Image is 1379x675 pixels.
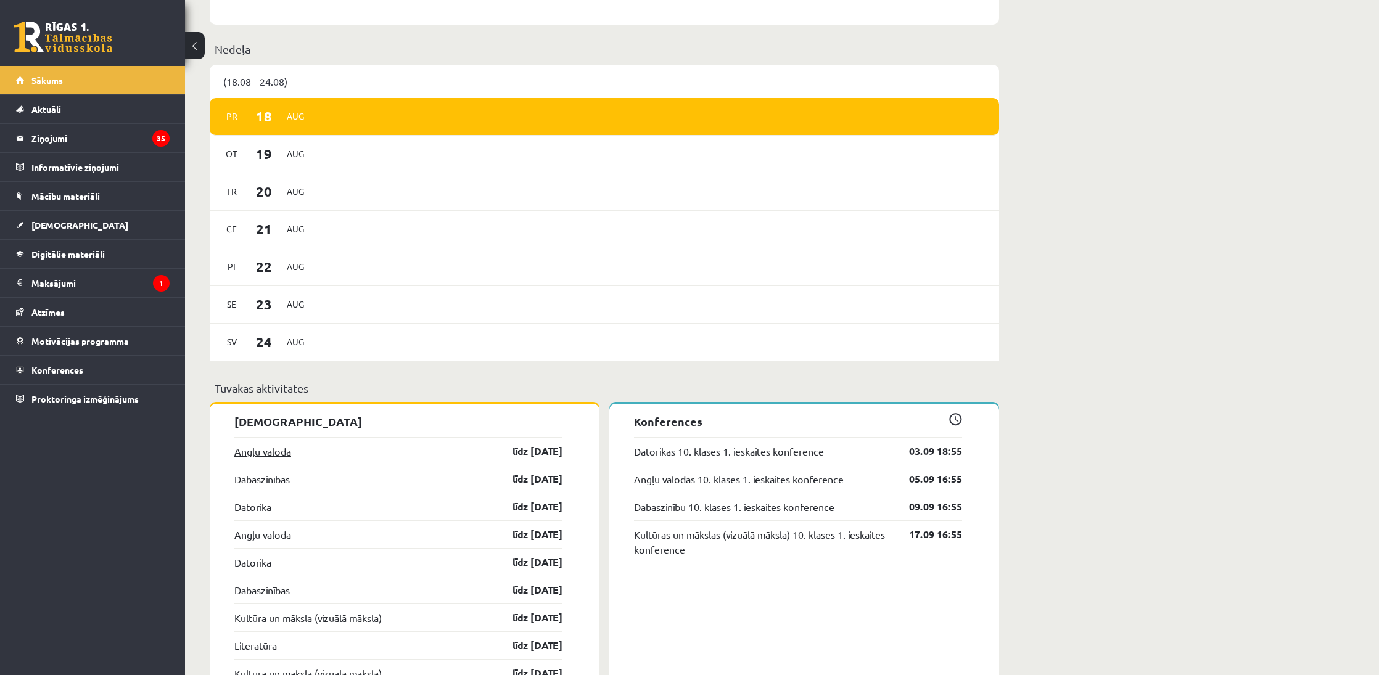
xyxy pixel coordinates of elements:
span: Aug [282,257,308,276]
span: 23 [245,294,283,314]
span: 18 [245,106,283,126]
span: Aug [282,219,308,239]
a: Informatīvie ziņojumi [16,153,170,181]
p: Nedēļa [215,41,994,57]
a: līdz [DATE] [491,444,562,459]
a: Literatūra [234,638,277,653]
i: 1 [153,275,170,292]
span: Se [219,295,245,314]
legend: Ziņojumi [31,124,170,152]
a: Dabaszinības [234,472,290,486]
a: Digitālie materiāli [16,240,170,268]
div: (18.08 - 24.08) [210,65,999,98]
a: Angļu valoda [234,444,291,459]
p: [DEMOGRAPHIC_DATA] [234,413,562,430]
legend: Informatīvie ziņojumi [31,153,170,181]
a: Proktoringa izmēģinājums [16,385,170,413]
span: Konferences [31,364,83,375]
a: Maksājumi1 [16,269,170,297]
span: Pr [219,107,245,126]
a: Mācību materiāli [16,182,170,210]
legend: Maksājumi [31,269,170,297]
a: Datorikas 10. klases 1. ieskaites konference [634,444,824,459]
a: Ziņojumi35 [16,124,170,152]
p: Konferences [634,413,962,430]
a: 05.09 16:55 [891,472,962,486]
p: Tuvākās aktivitātes [215,380,994,396]
span: 21 [245,219,283,239]
span: Aug [282,295,308,314]
a: Kultūras un mākslas (vizuālā māksla) 10. klases 1. ieskaites konference [634,527,891,557]
a: Sākums [16,66,170,94]
a: Datorika [234,499,271,514]
a: Kultūra un māksla (vizuālā māksla) [234,610,382,625]
span: 19 [245,144,283,164]
span: Pi [219,257,245,276]
span: Motivācijas programma [31,335,129,346]
a: Aktuāli [16,95,170,123]
a: līdz [DATE] [491,527,562,542]
a: 09.09 16:55 [891,499,962,514]
a: līdz [DATE] [491,610,562,625]
span: Ce [219,219,245,239]
a: [DEMOGRAPHIC_DATA] [16,211,170,239]
a: 17.09 16:55 [891,527,962,542]
a: Angļu valoda [234,527,291,542]
a: Atzīmes [16,298,170,326]
a: līdz [DATE] [491,555,562,570]
span: Digitālie materiāli [31,248,105,260]
a: Angļu valodas 10. klases 1. ieskaites konference [634,472,844,486]
a: Dabaszinību 10. klases 1. ieskaites konference [634,499,834,514]
a: Datorika [234,555,271,570]
a: Konferences [16,356,170,384]
i: 35 [152,130,170,147]
span: Aktuāli [31,104,61,115]
a: līdz [DATE] [491,583,562,597]
a: līdz [DATE] [491,499,562,514]
span: Atzīmes [31,306,65,317]
span: [DEMOGRAPHIC_DATA] [31,219,128,231]
a: līdz [DATE] [491,638,562,653]
a: Motivācijas programma [16,327,170,355]
span: Aug [282,182,308,201]
a: Rīgas 1. Tālmācības vidusskola [14,22,112,52]
span: 20 [245,181,283,202]
span: Aug [282,107,308,126]
span: Sv [219,332,245,351]
span: Tr [219,182,245,201]
span: 24 [245,332,283,352]
a: 03.09 18:55 [891,444,962,459]
a: līdz [DATE] [491,472,562,486]
span: Aug [282,332,308,351]
a: Dabaszinības [234,583,290,597]
span: Aug [282,144,308,163]
span: 22 [245,256,283,277]
span: Mācību materiāli [31,190,100,202]
span: Sākums [31,75,63,86]
span: Proktoringa izmēģinājums [31,393,139,404]
span: Ot [219,144,245,163]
